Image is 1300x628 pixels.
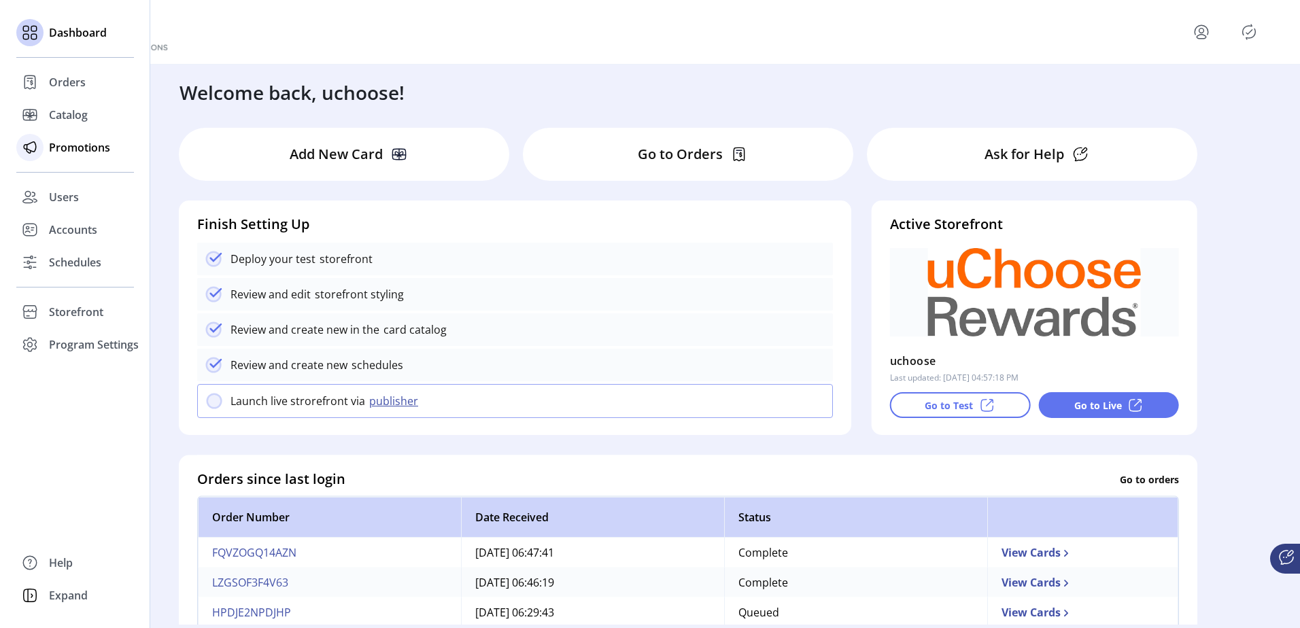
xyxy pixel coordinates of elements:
[198,597,461,627] td: HPDJE2NPDJHP
[197,214,833,234] h4: Finish Setting Up
[461,568,724,597] td: [DATE] 06:46:19
[1074,398,1122,413] p: Go to Live
[230,321,379,338] p: Review and create new in the
[890,214,1179,234] h4: Active Storefront
[987,597,1178,627] td: View Cards
[724,568,987,597] td: Complete
[985,144,1064,164] p: Ask for Help
[461,497,724,538] th: Date Received
[347,357,403,373] p: schedules
[230,393,365,409] p: Launch live strorefront via
[49,24,107,41] span: Dashboard
[49,254,101,271] span: Schedules
[198,538,461,568] td: FQVZOGQ14AZN
[49,139,110,156] span: Promotions
[197,469,345,489] h4: Orders since last login
[179,78,405,107] h3: Welcome back, uchoose!
[311,286,404,302] p: storefront styling
[290,144,383,164] p: Add New Card
[461,538,724,568] td: [DATE] 06:47:41
[890,372,1019,384] p: Last updated: [DATE] 04:57:18 PM
[49,107,88,123] span: Catalog
[230,286,311,302] p: Review and edit
[724,538,987,568] td: Complete
[49,555,73,571] span: Help
[315,251,373,267] p: storefront
[461,597,724,627] td: [DATE] 06:29:43
[1238,21,1260,43] button: Publisher Panel
[1191,21,1212,43] button: menu
[379,321,447,338] p: card catalog
[49,587,88,604] span: Expand
[987,568,1178,597] td: View Cards
[1120,472,1179,486] p: Go to orders
[365,393,426,409] button: publisher
[890,350,936,372] p: uchoose
[49,304,103,320] span: Storefront
[198,497,461,538] th: Order Number
[987,538,1178,568] td: View Cards
[638,144,723,164] p: Go to Orders
[724,497,987,538] th: Status
[230,357,347,373] p: Review and create new
[49,222,97,238] span: Accounts
[925,398,973,413] p: Go to Test
[49,336,139,353] span: Program Settings
[230,251,315,267] p: Deploy your test
[49,189,79,205] span: Users
[724,597,987,627] td: Queued
[49,74,86,90] span: Orders
[198,568,461,597] td: LZGSOF3F4V63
